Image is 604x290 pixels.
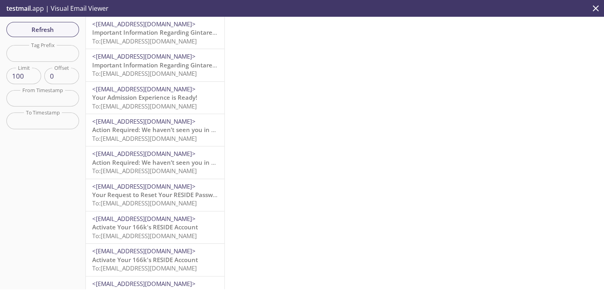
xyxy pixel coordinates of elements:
[92,182,196,190] span: <[EMAIL_ADDRESS][DOMAIN_NAME]>
[92,52,196,60] span: <[EMAIL_ADDRESS][DOMAIN_NAME]>
[92,102,197,110] span: To: [EMAIL_ADDRESS][DOMAIN_NAME]
[92,28,343,36] span: Important Information Regarding Gintare Test's Admission to Acme test (IL2019 ACME)
[86,17,224,49] div: <[EMAIL_ADDRESS][DOMAIN_NAME]>Important Information Regarding Gintare Test's Admission to Acme te...
[86,211,224,243] div: <[EMAIL_ADDRESS][DOMAIN_NAME]>Activate Your 166k's RESIDE AccountTo:[EMAIL_ADDRESS][DOMAIN_NAME]
[92,223,198,231] span: Activate Your 166k's RESIDE Account
[86,114,224,146] div: <[EMAIL_ADDRESS][DOMAIN_NAME]>Action Required: We haven’t seen you in your Reside account lately!...
[86,179,224,211] div: <[EMAIL_ADDRESS][DOMAIN_NAME]>Your Request to Reset Your RESIDE PasswordTo:[EMAIL_ADDRESS][DOMAIN...
[92,247,196,255] span: <[EMAIL_ADDRESS][DOMAIN_NAME]>
[92,117,196,125] span: <[EMAIL_ADDRESS][DOMAIN_NAME]>
[13,24,73,35] span: Refresh
[92,191,222,199] span: Your Request to Reset Your RESIDE Password
[92,215,196,223] span: <[EMAIL_ADDRESS][DOMAIN_NAME]>
[92,199,197,207] span: To: [EMAIL_ADDRESS][DOMAIN_NAME]
[92,232,197,240] span: To: [EMAIL_ADDRESS][DOMAIN_NAME]
[86,49,224,81] div: <[EMAIL_ADDRESS][DOMAIN_NAME]>Important Information Regarding Gintare Test's Admission to ACME 20...
[92,167,197,175] span: To: [EMAIL_ADDRESS][DOMAIN_NAME]
[86,244,224,276] div: <[EMAIL_ADDRESS][DOMAIN_NAME]>Activate Your 166k's RESIDE AccountTo:[EMAIL_ADDRESS][DOMAIN_NAME]
[92,93,197,101] span: Your Admission Experience is Ready!
[92,134,197,142] span: To: [EMAIL_ADDRESS][DOMAIN_NAME]
[92,61,303,69] span: Important Information Regarding Gintare Test's Admission to ACME 2019
[92,69,197,77] span: To: [EMAIL_ADDRESS][DOMAIN_NAME]
[92,20,196,28] span: <[EMAIL_ADDRESS][DOMAIN_NAME]>
[92,85,196,93] span: <[EMAIL_ADDRESS][DOMAIN_NAME]>
[92,158,289,166] span: Action Required: We haven’t seen you in your Reside account lately!
[92,37,197,45] span: To: [EMAIL_ADDRESS][DOMAIN_NAME]
[92,280,196,288] span: <[EMAIL_ADDRESS][DOMAIN_NAME]>
[86,82,224,114] div: <[EMAIL_ADDRESS][DOMAIN_NAME]>Your Admission Experience is Ready!To:[EMAIL_ADDRESS][DOMAIN_NAME]
[92,126,289,134] span: Action Required: We haven’t seen you in your Reside account lately!
[6,4,31,13] span: testmail
[6,22,79,37] button: Refresh
[92,256,198,264] span: Activate Your 166k's RESIDE Account
[92,150,196,158] span: <[EMAIL_ADDRESS][DOMAIN_NAME]>
[86,146,224,178] div: <[EMAIL_ADDRESS][DOMAIN_NAME]>Action Required: We haven’t seen you in your Reside account lately!...
[92,264,197,272] span: To: [EMAIL_ADDRESS][DOMAIN_NAME]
